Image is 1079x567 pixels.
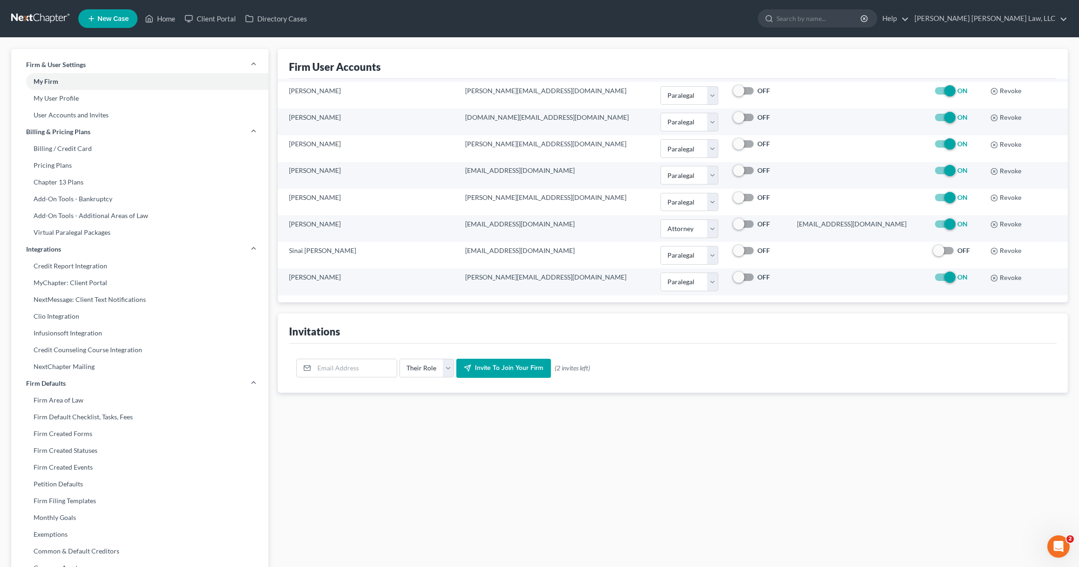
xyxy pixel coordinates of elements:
[957,113,968,121] strong: ON
[26,60,86,69] span: Firm & User Settings
[757,220,770,228] strong: OFF
[278,135,458,162] td: [PERSON_NAME]
[11,258,268,274] a: Credit Report Integration
[11,107,268,123] a: User Accounts and Invites
[278,109,458,135] td: [PERSON_NAME]
[11,325,268,342] a: Infusionsoft Integration
[990,194,1022,202] button: Revoke
[757,273,770,281] strong: OFF
[458,215,653,242] td: [EMAIL_ADDRESS][DOMAIN_NAME]
[11,73,268,90] a: My Firm
[458,189,653,215] td: [PERSON_NAME][EMAIL_ADDRESS][DOMAIN_NAME]
[11,123,268,140] a: Billing & Pricing Plans
[11,442,268,459] a: Firm Created Statuses
[757,87,770,95] strong: OFF
[1066,535,1074,543] span: 2
[26,245,61,254] span: Integrations
[26,379,66,388] span: Firm Defaults
[278,242,458,268] td: Sinai [PERSON_NAME]
[278,162,458,189] td: [PERSON_NAME]
[458,135,653,162] td: [PERSON_NAME][EMAIL_ADDRESS][DOMAIN_NAME]
[11,140,268,157] a: Billing / Credit Card
[757,193,770,201] strong: OFF
[757,166,770,174] strong: OFF
[11,308,268,325] a: Clio Integration
[180,10,241,27] a: Client Portal
[990,168,1022,175] button: Revoke
[957,246,970,254] strong: OFF
[11,274,268,291] a: MyChapter: Client Portal
[957,87,968,95] strong: ON
[990,114,1022,122] button: Revoke
[777,10,862,27] input: Search by name...
[458,82,653,109] td: [PERSON_NAME][EMAIL_ADDRESS][DOMAIN_NAME]
[11,543,268,560] a: Common & Default Creditors
[11,56,268,73] a: Firm & User Settings
[289,325,340,338] div: Invitations
[11,392,268,409] a: Firm Area of Law
[878,10,909,27] a: Help
[957,193,968,201] strong: ON
[314,359,397,377] input: Email Address
[555,363,590,373] span: (2 invites left)
[11,358,268,375] a: NextChapter Mailing
[11,191,268,207] a: Add-On Tools - Bankruptcy
[1047,535,1070,558] iframe: Intercom live chat
[957,220,968,228] strong: ON
[289,60,381,74] div: Firm User Accounts
[11,409,268,425] a: Firm Default Checklist, Tasks, Fees
[990,221,1022,228] button: Revoke
[11,224,268,241] a: Virtual Paralegal Packages
[990,247,1022,255] button: Revoke
[11,375,268,392] a: Firm Defaults
[278,82,458,109] td: [PERSON_NAME]
[990,141,1022,149] button: Revoke
[475,364,543,372] span: Invite to join your firm
[11,291,268,308] a: NextMessage: Client Text Notifications
[278,189,458,215] td: [PERSON_NAME]
[990,274,1022,282] button: Revoke
[757,246,770,254] strong: OFF
[458,242,653,268] td: [EMAIL_ADDRESS][DOMAIN_NAME]
[458,268,653,295] td: [PERSON_NAME][EMAIL_ADDRESS][DOMAIN_NAME]
[11,207,268,224] a: Add-On Tools - Additional Areas of Law
[278,215,458,242] td: [PERSON_NAME]
[456,359,551,378] button: Invite to join your firm
[11,492,268,509] a: Firm Filing Templates
[458,109,653,135] td: [DOMAIN_NAME][EMAIL_ADDRESS][DOMAIN_NAME]
[910,10,1067,27] a: [PERSON_NAME] [PERSON_NAME] Law, LLC
[11,509,268,526] a: Monthly Goals
[757,113,770,121] strong: OFF
[11,342,268,358] a: Credit Counseling Course Integration
[97,15,129,22] span: New Case
[757,140,770,148] strong: OFF
[241,10,312,27] a: Directory Cases
[26,127,90,137] span: Billing & Pricing Plans
[11,459,268,476] a: Firm Created Events
[278,268,458,295] td: [PERSON_NAME]
[11,174,268,191] a: Chapter 13 Plans
[11,90,268,107] a: My User Profile
[11,425,268,442] a: Firm Created Forms
[957,140,968,148] strong: ON
[790,215,926,242] td: [EMAIL_ADDRESS][DOMAIN_NAME]
[957,273,968,281] strong: ON
[957,166,968,174] strong: ON
[140,10,180,27] a: Home
[11,157,268,174] a: Pricing Plans
[458,162,653,189] td: [EMAIL_ADDRESS][DOMAIN_NAME]
[11,241,268,258] a: Integrations
[990,88,1022,95] button: Revoke
[11,526,268,543] a: Exemptions
[11,476,268,492] a: Petition Defaults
